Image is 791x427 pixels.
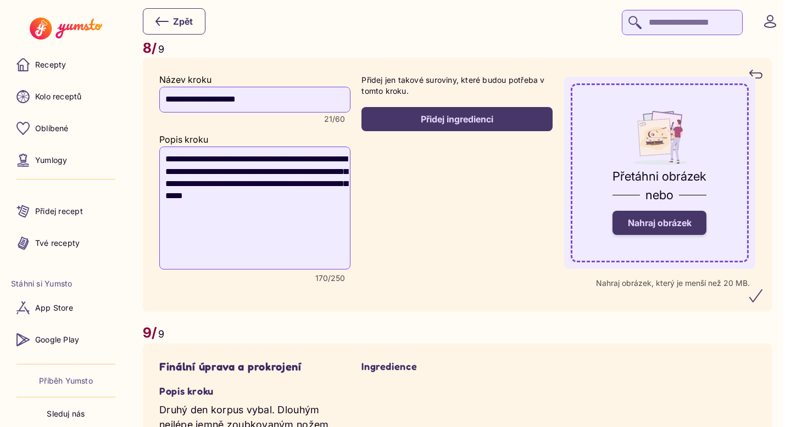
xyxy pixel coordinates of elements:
[315,274,345,283] span: Character count
[35,302,73,313] p: App Store
[628,217,692,228] span: Nahraj obrázek
[30,18,102,40] img: Yumsto logo
[11,115,121,142] a: Oblíbené
[11,147,121,173] a: Yumlogy
[11,278,121,289] li: Stáhni si Yumsto
[35,238,80,249] p: Tvé recepty
[143,323,157,344] p: 9/
[35,123,69,134] p: Oblíbené
[11,230,121,256] a: Tvé recepty
[35,59,66,70] p: Recepty
[374,113,541,125] div: Přidej ingredienci
[159,74,211,85] label: Název kroku
[143,38,157,59] p: 8/
[47,408,85,419] p: Sleduj nás
[39,375,93,386] a: Příběh Yumsto
[35,91,82,102] p: Kolo receptů
[361,360,553,373] h5: Ingredience
[11,327,121,353] a: Google Play
[143,8,205,35] button: Zpět
[155,15,193,28] div: Zpět
[645,186,673,204] p: nebo
[35,155,67,166] p: Yumlogy
[11,83,121,110] a: Kolo receptů
[11,198,121,224] a: Přidej recept
[11,295,121,321] a: App Store
[159,134,208,145] label: Popis kroku
[361,107,553,131] button: Přidej ingredienci
[11,52,121,78] a: Recepty
[35,206,83,217] p: Přidej recept
[35,334,79,345] p: Google Play
[158,42,164,57] p: 9
[158,327,164,341] p: 9
[612,167,706,186] p: Přetáhni obrázek
[596,279,750,288] p: Nahraj obrázek, který je menší než 20 MB.
[159,385,350,397] h5: Popis kroku
[159,360,350,374] h4: Finální úprava a prokrojení
[361,75,553,96] p: Přidej jen takové suroviny, které budou potřeba v tomto kroku.
[324,115,345,123] span: Character count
